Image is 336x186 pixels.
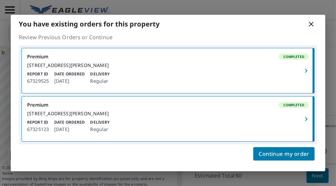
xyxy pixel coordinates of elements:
[54,125,85,133] p: [DATE]
[27,71,49,77] p: Report ID
[27,54,309,60] div: Premium
[279,103,308,107] span: Completed
[259,149,309,159] span: Continue my order
[90,119,110,125] p: Delivery
[54,119,85,125] p: Date Ordered
[27,62,309,68] div: [STREET_ADDRESS][PERSON_NAME]
[27,102,309,108] div: Premium
[27,119,49,125] p: Report ID
[22,48,314,93] a: PremiumCompleted[STREET_ADDRESS][PERSON_NAME]Report ID67329525Date Ordered[DATE]DeliveryRegular
[90,77,110,85] p: Regular
[27,111,309,117] div: [STREET_ADDRESS][PERSON_NAME]
[253,147,315,161] button: Continue my order
[19,19,159,28] b: You have existing orders for this property
[279,54,308,59] span: Completed
[54,71,85,77] p: Date Ordered
[22,97,314,141] a: PremiumCompleted[STREET_ADDRESS][PERSON_NAME]Report ID67325123Date Ordered[DATE]DeliveryRegular
[90,71,110,77] p: Delivery
[27,77,49,85] p: 67329525
[90,125,110,133] p: Regular
[19,33,317,41] p: Review Previous Orders or Continue
[54,77,85,85] p: [DATE]
[27,125,49,133] p: 67325123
